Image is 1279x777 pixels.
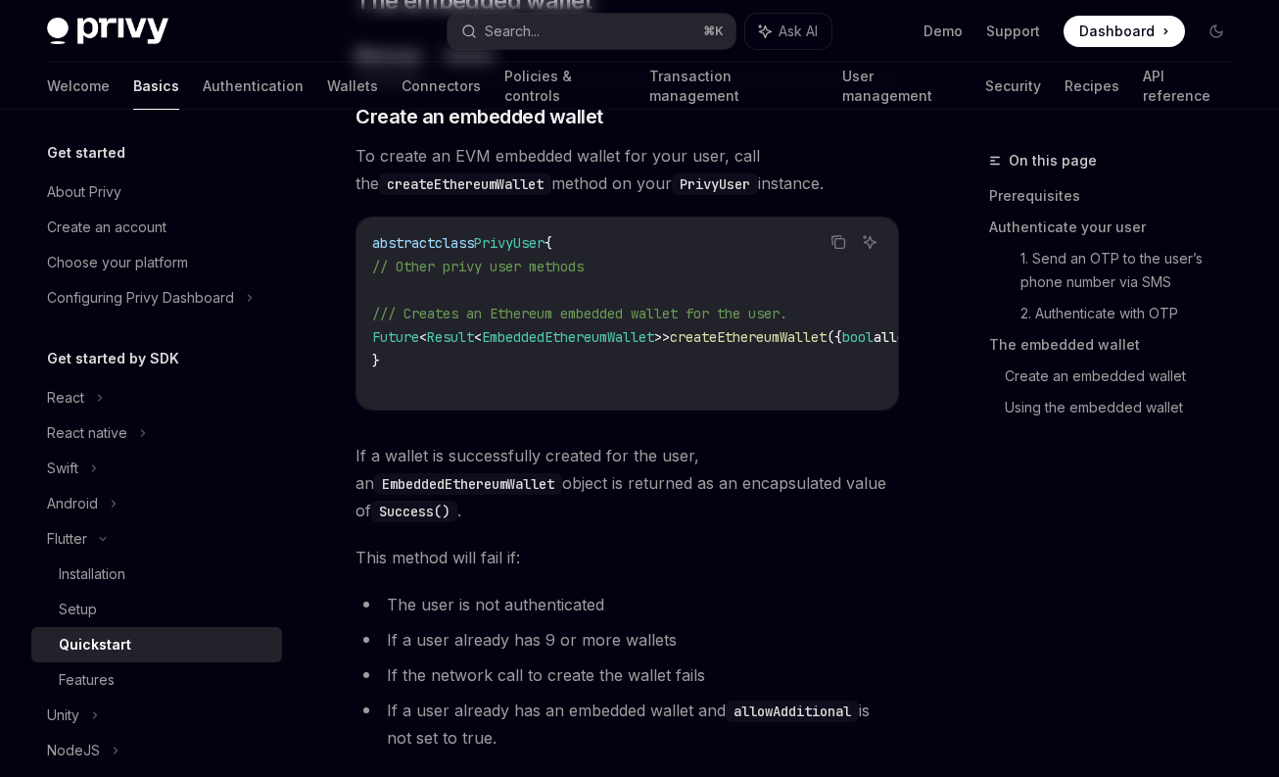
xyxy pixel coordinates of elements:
[31,557,282,592] a: Installation
[989,212,1248,243] a: Authenticate your user
[989,180,1248,212] a: Prerequisites
[31,210,282,245] a: Create an account
[1143,63,1232,110] a: API reference
[703,24,724,39] span: ⌘ K
[47,180,121,204] div: About Privy
[504,63,626,110] a: Policies & controls
[47,457,78,480] div: Swift
[203,63,304,110] a: Authentication
[402,63,481,110] a: Connectors
[1020,243,1248,298] a: 1. Send an OTP to the user’s phone number via SMS
[1079,22,1155,41] span: Dashboard
[857,229,882,255] button: Ask AI
[649,63,818,110] a: Transaction management
[545,234,552,252] span: {
[355,103,603,130] span: Create an embedded wallet
[372,352,380,369] span: }
[133,63,179,110] a: Basics
[372,258,584,275] span: // Other privy user methods
[986,22,1040,41] a: Support
[47,492,98,515] div: Android
[47,421,127,445] div: React native
[670,328,827,346] span: createEthereumWallet
[654,328,670,346] span: >>
[726,701,859,722] code: allowAdditional
[826,229,851,255] button: Copy the contents from the code block
[355,142,899,197] span: To create an EVM embedded wallet for your user, call the method on your instance.
[47,141,125,165] h5: Get started
[47,18,168,45] img: dark logo
[842,328,874,346] span: bool
[59,598,97,621] div: Setup
[355,544,899,571] span: This method will fail if:
[827,328,842,346] span: ({
[1201,16,1232,47] button: Toggle dark mode
[47,251,188,274] div: Choose your platform
[31,245,282,280] a: Choose your platform
[47,63,110,110] a: Welcome
[1009,149,1097,172] span: On this page
[779,22,818,41] span: Ask AI
[355,626,899,654] li: If a user already has 9 or more wallets
[355,442,899,524] span: If a wallet is successfully created for the user, an object is returned as an encapsulated value ...
[59,562,125,586] div: Installation
[31,592,282,627] a: Setup
[672,173,758,195] code: PrivyUser
[989,329,1248,361] a: The embedded wallet
[31,662,282,698] a: Features
[419,328,427,346] span: <
[427,328,474,346] span: Result
[47,704,79,727] div: Unity
[435,234,474,252] span: class
[482,328,654,346] span: EmbeddedEthereumWallet
[474,234,545,252] span: PrivyUser
[842,63,962,110] a: User management
[379,173,551,195] code: createEthereumWallet
[47,286,234,310] div: Configuring Privy Dashboard
[355,661,899,689] li: If the network call to create the wallet fails
[1065,63,1119,110] a: Recipes
[745,14,831,49] button: Ask AI
[355,591,899,618] li: The user is not authenticated
[47,216,166,239] div: Create an account
[1005,392,1248,423] a: Using the embedded wallet
[1064,16,1185,47] a: Dashboard
[924,22,963,41] a: Demo
[374,473,562,495] code: EmbeddedEthereumWallet
[355,697,899,752] li: If a user already has an embedded wallet and is not set to true.
[372,328,419,346] span: Future
[372,234,435,252] span: abstract
[31,627,282,662] a: Quickstart
[485,20,540,43] div: Search...
[327,63,378,110] a: Wallets
[372,305,787,322] span: /// Creates an Ethereum embedded wallet for the user.
[1020,298,1248,329] a: 2. Authenticate with OTP
[47,347,179,370] h5: Get started by SDK
[985,63,1041,110] a: Security
[874,328,991,346] span: allowAdditional
[371,501,457,522] code: Success()
[59,668,115,692] div: Features
[474,328,482,346] span: <
[59,633,131,656] div: Quickstart
[1005,361,1248,392] a: Create an embedded wallet
[47,527,87,551] div: Flutter
[31,174,282,210] a: About Privy
[448,14,736,49] button: Search...⌘K
[47,739,100,762] div: NodeJS
[47,386,84,410] div: React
